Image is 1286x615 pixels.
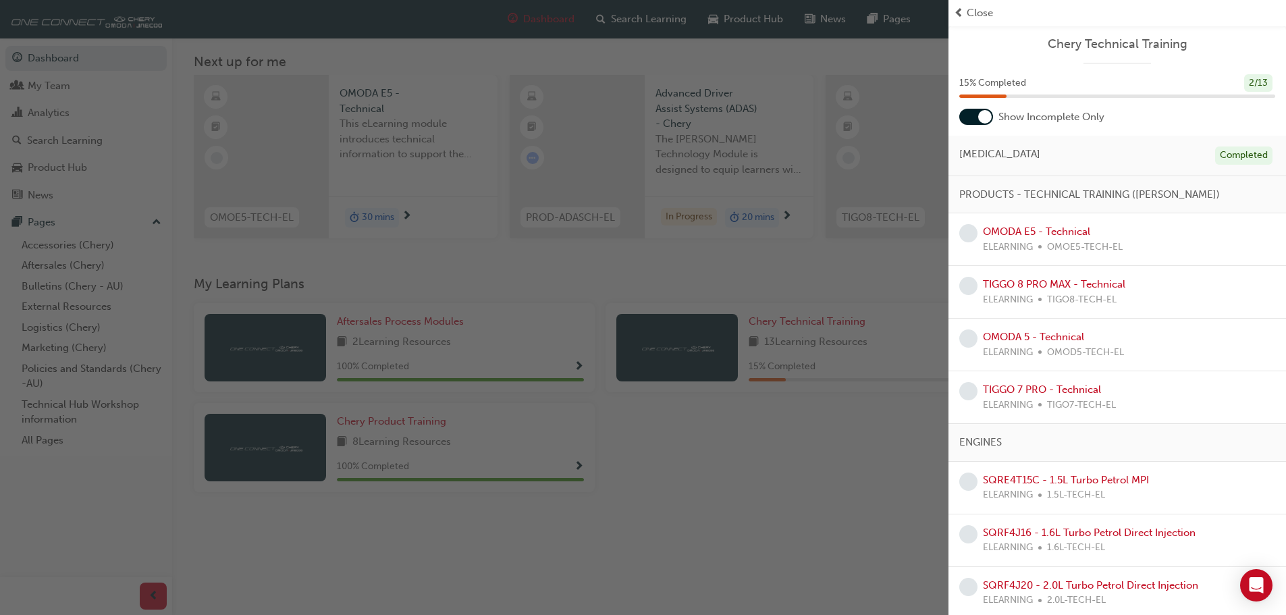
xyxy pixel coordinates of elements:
span: Close [967,5,993,21]
span: learningRecordVerb_NONE-icon [959,382,977,400]
span: ELEARNING [983,593,1033,608]
span: learningRecordVerb_NONE-icon [959,224,977,242]
span: OMOE5-TECH-EL [1047,240,1123,255]
span: learningRecordVerb_NONE-icon [959,525,977,543]
span: ELEARNING [983,345,1033,360]
span: OMOD5-TECH-EL [1047,345,1124,360]
a: TIGGO 7 PRO - Technical [983,383,1101,396]
a: OMODA E5 - Technical [983,225,1090,238]
a: SQRF4J20 - 2.0L Turbo Petrol Direct Injection [983,579,1198,591]
a: TIGGO 8 PRO MAX - Technical [983,278,1125,290]
span: prev-icon [954,5,964,21]
span: learningRecordVerb_NONE-icon [959,578,977,596]
span: 2.0L-TECH-EL [1047,593,1106,608]
span: ELEARNING [983,292,1033,308]
button: prev-iconClose [954,5,1281,21]
span: 15 % Completed [959,76,1026,91]
div: Open Intercom Messenger [1240,569,1272,601]
div: Completed [1215,146,1272,165]
span: learningRecordVerb_NONE-icon [959,329,977,348]
span: 1.6L-TECH-EL [1047,540,1105,556]
span: ELEARNING [983,240,1033,255]
span: ELEARNING [983,487,1033,503]
a: SQRE4T15C - 1.5L Turbo Petrol MPI [983,474,1149,486]
span: 1.5L-TECH-EL [1047,487,1105,503]
span: TIGO8-TECH-EL [1047,292,1117,308]
a: OMODA 5 - Technical [983,331,1084,343]
div: 2 / 13 [1244,74,1272,92]
span: learningRecordVerb_NONE-icon [959,277,977,295]
span: ENGINES [959,435,1002,450]
a: Chery Technical Training [959,36,1275,52]
span: TIGO7-TECH-EL [1047,398,1116,413]
span: [MEDICAL_DATA] [959,146,1040,162]
span: Show Incomplete Only [998,109,1104,125]
a: SQRF4J16 - 1.6L Turbo Petrol Direct Injection [983,527,1196,539]
span: ELEARNING [983,398,1033,413]
span: learningRecordVerb_NONE-icon [959,473,977,491]
span: ELEARNING [983,540,1033,556]
span: PRODUCTS - TECHNICAL TRAINING ([PERSON_NAME]) [959,187,1220,203]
